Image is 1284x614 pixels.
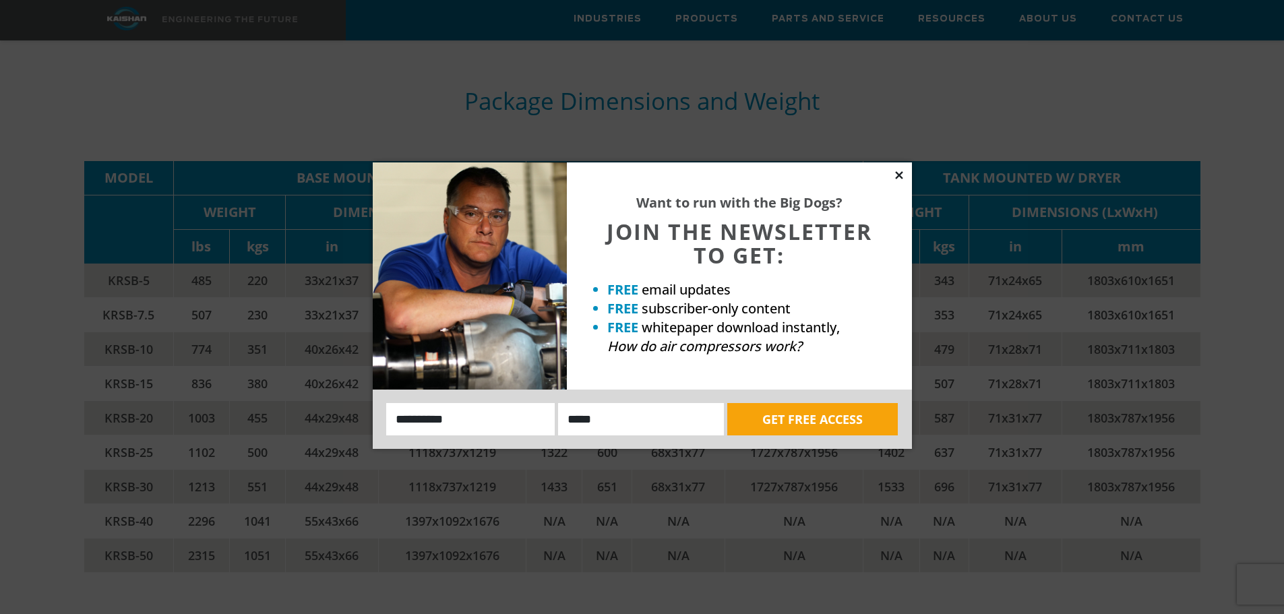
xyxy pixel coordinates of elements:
[642,280,731,299] span: email updates
[607,337,802,355] em: How do air compressors work?
[893,169,905,181] button: Close
[386,403,555,435] input: Name:
[727,403,898,435] button: GET FREE ACCESS
[642,318,840,336] span: whitepaper download instantly,
[642,299,791,317] span: subscriber-only content
[607,299,638,317] strong: FREE
[558,403,724,435] input: Email
[607,318,638,336] strong: FREE
[607,280,638,299] strong: FREE
[636,193,843,212] strong: Want to run with the Big Dogs?
[607,217,872,270] span: JOIN THE NEWSLETTER TO GET:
